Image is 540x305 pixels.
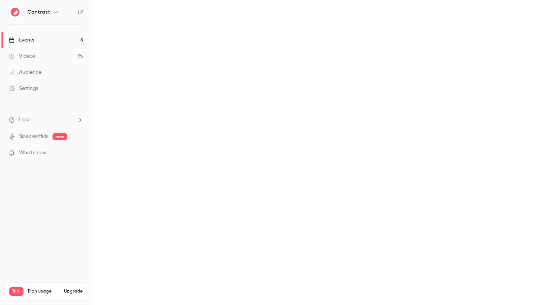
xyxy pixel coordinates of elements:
div: Videos [9,52,35,60]
div: Settings [9,85,38,92]
div: Audience [9,69,42,76]
span: Trial [9,287,24,296]
h6: Contrast [27,8,50,16]
li: help-dropdown-opener [9,116,83,124]
span: Plan usage [28,288,60,294]
img: Contrast [9,6,21,18]
div: Events [9,36,34,44]
span: Help [19,116,30,124]
span: What's new [19,149,47,157]
button: Upgrade [64,288,83,294]
a: SpeakerHub [19,132,48,140]
span: new [53,133,67,140]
